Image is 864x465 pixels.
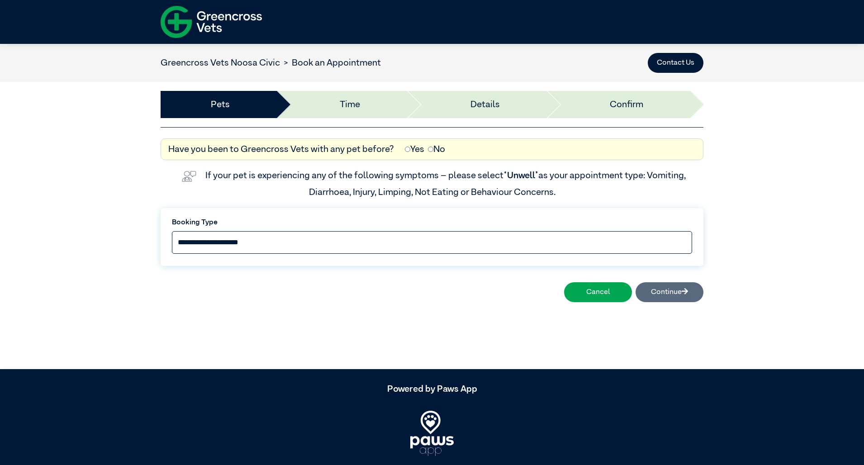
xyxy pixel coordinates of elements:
[161,2,262,42] img: f-logo
[428,147,433,152] input: No
[410,411,454,456] img: PawsApp
[161,384,703,394] h5: Powered by Paws App
[205,171,688,196] label: If your pet is experiencing any of the following symptoms – please select as your appointment typ...
[405,147,410,152] input: Yes
[178,167,200,185] img: vet
[168,142,394,156] label: Have you been to Greencross Vets with any pet before?
[161,56,381,70] nav: breadcrumb
[280,56,381,70] li: Book an Appointment
[428,142,445,156] label: No
[648,53,703,73] button: Contact Us
[172,217,692,228] label: Booking Type
[161,58,280,67] a: Greencross Vets Noosa Civic
[564,282,632,302] button: Cancel
[211,98,230,111] a: Pets
[503,171,538,180] span: “Unwell”
[405,142,424,156] label: Yes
